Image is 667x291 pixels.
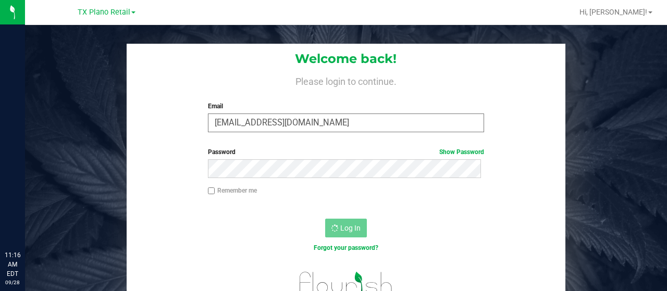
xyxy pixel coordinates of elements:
a: Show Password [439,148,484,156]
span: Hi, [PERSON_NAME]! [579,8,647,16]
span: Log In [340,224,361,232]
p: 09/28 [5,279,20,286]
input: Remember me [208,187,215,195]
span: Password [208,148,236,156]
span: TX Plano Retail [78,8,130,17]
h1: Welcome back! [127,52,565,66]
p: 11:16 AM EDT [5,250,20,279]
a: Forgot your password? [314,244,378,251]
label: Remember me [208,186,257,195]
h4: Please login to continue. [127,74,565,87]
button: Log In [325,219,367,237]
label: Email [208,102,485,111]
